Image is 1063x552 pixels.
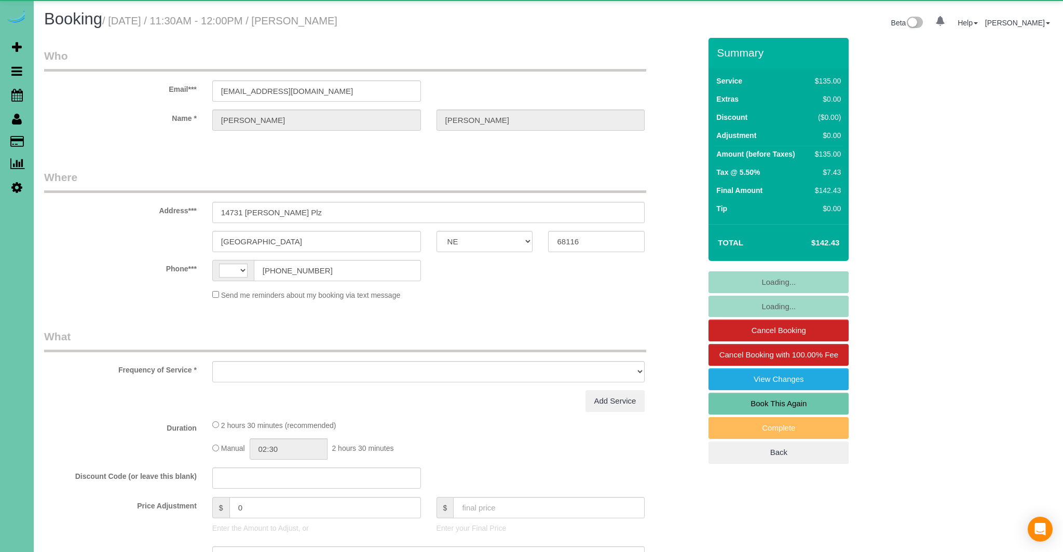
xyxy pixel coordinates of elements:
span: $ [212,497,229,518]
div: $135.00 [811,149,841,159]
span: $ [437,497,454,518]
strong: Total [718,238,743,247]
a: Help [958,19,978,27]
span: 2 hours 30 minutes (recommended) [221,421,336,430]
div: $0.00 [811,203,841,214]
h3: Summary [717,47,843,59]
span: 2 hours 30 minutes [332,445,393,453]
label: Extras [716,94,739,104]
label: Discount [716,112,747,122]
div: $142.43 [811,185,841,196]
p: Enter the Amount to Adjust, or [212,523,421,533]
legend: Where [44,170,646,193]
label: Discount Code (or leave this blank) [36,467,205,481]
label: Duration [36,419,205,433]
h4: $142.43 [780,239,839,247]
a: [PERSON_NAME] [985,19,1050,27]
img: Automaid Logo [6,10,27,25]
label: Frequency of Service * [36,361,205,375]
div: $7.43 [811,167,841,177]
div: $0.00 [811,94,841,104]
label: Tip [716,203,727,214]
a: Cancel Booking with 100.00% Fee [708,344,849,366]
label: Name * [36,109,205,123]
span: Booking [44,10,102,28]
div: Open Intercom Messenger [1028,517,1053,542]
label: Tax @ 5.50% [716,167,760,177]
img: New interface [906,17,923,30]
a: Add Service [585,390,645,412]
input: final price [453,497,645,518]
label: Price Adjustment [36,497,205,511]
label: Service [716,76,742,86]
div: ($0.00) [811,112,841,122]
a: Book This Again [708,393,849,415]
p: Enter your Final Price [437,523,645,533]
div: $0.00 [811,130,841,141]
a: Cancel Booking [708,320,849,341]
a: View Changes [708,368,849,390]
a: Beta [891,19,923,27]
span: Send me reminders about my booking via text message [221,291,401,299]
div: $135.00 [811,76,841,86]
legend: Who [44,48,646,72]
span: Cancel Booking with 100.00% Fee [719,350,838,359]
small: / [DATE] / 11:30AM - 12:00PM / [PERSON_NAME] [102,15,337,26]
a: Back [708,441,849,463]
label: Adjustment [716,130,756,141]
label: Final Amount [716,185,762,196]
legend: What [44,329,646,352]
span: Manual [221,445,245,453]
label: Amount (before Taxes) [716,149,795,159]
